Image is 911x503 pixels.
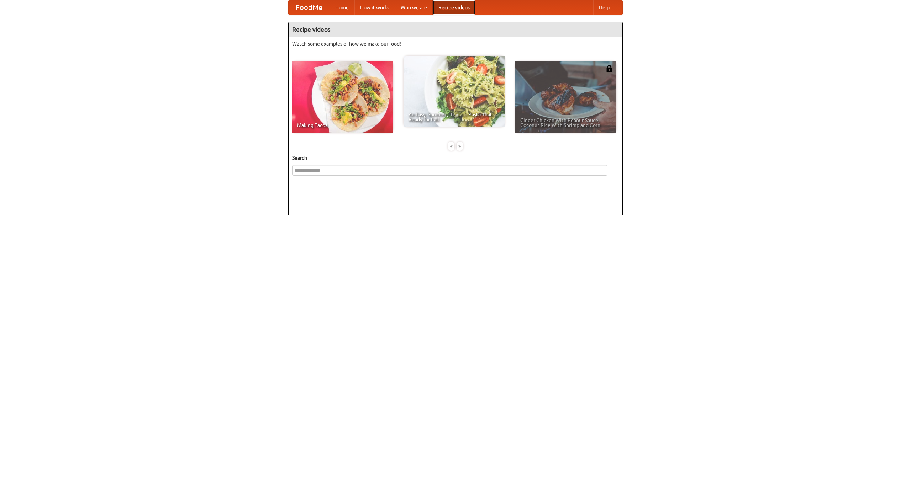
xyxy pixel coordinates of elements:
a: Help [593,0,615,15]
h5: Search [292,154,619,161]
a: Home [330,0,354,15]
h4: Recipe videos [289,22,622,37]
img: 483408.png [606,65,613,72]
span: An Easy, Summery Tomato Pasta That's Ready for Fall [409,112,500,122]
span: Making Tacos [297,123,388,128]
a: FoodMe [289,0,330,15]
a: Making Tacos [292,61,393,133]
p: Watch some examples of how we make our food! [292,40,619,47]
a: An Easy, Summery Tomato Pasta That's Ready for Fall [404,56,505,127]
a: How it works [354,0,395,15]
div: « [448,142,454,151]
a: Recipe videos [433,0,475,15]
div: » [457,142,463,151]
a: Who we are [395,0,433,15]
